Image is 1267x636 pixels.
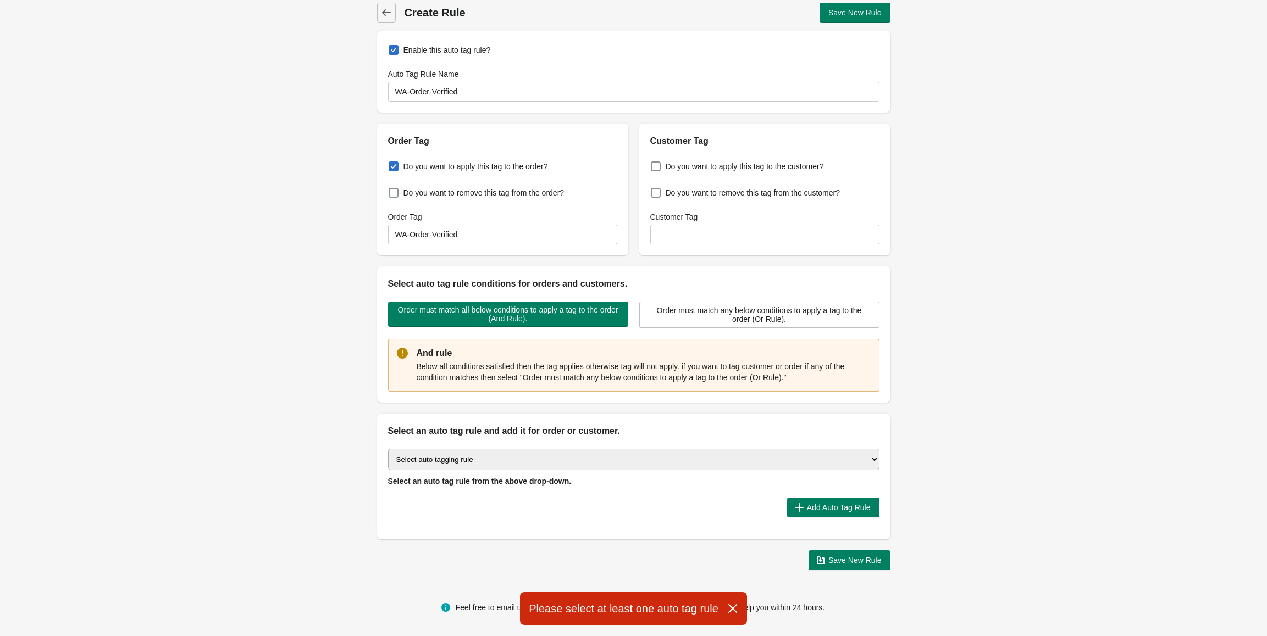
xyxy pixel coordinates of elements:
div: Feel free to email us at we will get in touch to help you within 24 hours. [456,601,825,614]
label: Customer Tag [650,211,698,222]
h2: Order Tag [388,135,617,148]
h2: Select an auto tag rule and add it for order or customer. [388,425,879,438]
button: Add Auto Tag Rule [787,498,879,517]
span: Add Auto Tag Rule [807,503,871,512]
p: And rule [417,347,871,360]
span: Select an auto tag rule from the above drop-down. [388,477,572,486]
span: Do you want to apply this tag to the order? [403,161,548,172]
h1: Create Rule [405,5,634,20]
span: Do you want to remove this tag from the order? [403,187,565,198]
span: Do you want to remove this tag from the customer? [666,187,840,198]
span: Do you want to apply this tag to the customer? [666,161,824,172]
span: Save New Rule [828,8,882,17]
label: Auto Tag Rule Name [388,69,459,80]
span: Save New Rule [828,556,882,565]
button: Order must match all below conditions to apply a tag to the order (And Rule). [388,302,628,327]
span: Order must match any below conditions to apply a tag to the order (Or Rule). [649,306,870,323]
span: Order must match all below conditions to apply a tag to the order (And Rule). [397,305,619,323]
button: Save New Rule [820,3,890,23]
h2: Select auto tag rule conditions for orders and customers. [388,277,879,291]
label: Order Tag [388,211,422,222]
button: Save New Rule [809,550,890,570]
span: Enable this auto tag rule? [403,44,491,55]
h2: Customer Tag [650,135,879,148]
p: Below all conditions satisfied then the tag applies otherwise tag will not apply. if you want to ... [417,361,871,383]
div: Please select at least one auto tag rule [520,592,747,625]
button: Order must match any below conditions to apply a tag to the order (Or Rule). [639,302,879,328]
